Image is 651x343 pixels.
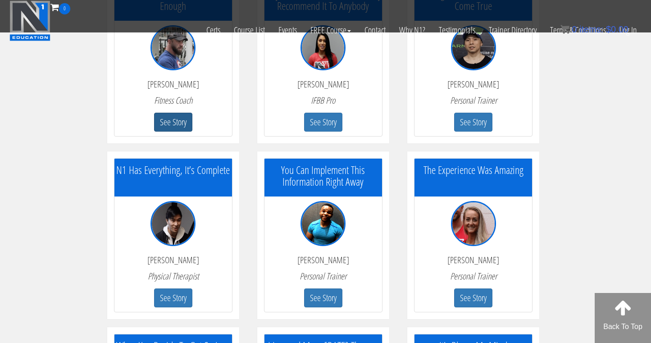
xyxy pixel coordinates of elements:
[579,24,603,34] span: items:
[358,14,392,46] a: Contact
[451,25,496,70] img: testimonial
[50,1,70,13] a: 0
[154,94,192,106] em: Fitness Coach
[304,291,342,303] a: See Story
[450,94,497,106] em: Personal Trainer
[560,24,628,34] a: 0 items: $0.00
[454,288,492,308] button: See Story
[451,201,496,246] img: testimonial
[148,270,199,282] em: Physical Therapist
[304,288,342,308] button: See Story
[150,201,196,246] img: testimonial
[121,79,225,89] p: [PERSON_NAME]
[482,14,543,46] a: Trainer Directory
[421,79,525,89] p: [PERSON_NAME]
[272,14,304,46] a: Events
[264,164,382,188] h5: You Can Implement This Information Right Away
[392,14,432,46] a: Why N1?
[454,115,492,127] a: See Story
[606,24,611,34] span: $
[150,25,196,70] img: testimonial
[300,25,346,70] img: testimonial
[606,24,628,34] bdi: 0.00
[304,115,342,127] a: See Story
[271,255,375,265] p: [PERSON_NAME]
[414,164,532,176] h5: The Experience Was Amazing
[114,164,232,176] h5: N1 Has Everything, It’s Complete
[154,115,192,127] a: See Story
[300,270,346,282] em: Personal Trainer
[454,113,492,132] button: See Story
[304,14,358,46] a: FREE Course
[560,25,569,34] img: icon11.png
[9,0,50,41] img: n1-education
[311,94,335,106] em: IFBB Pro
[154,113,192,132] button: See Story
[200,14,227,46] a: Certs
[421,255,525,265] p: [PERSON_NAME]
[450,270,497,282] em: Personal Trainer
[59,3,70,14] span: 0
[613,14,644,46] a: Log In
[121,255,225,265] p: [PERSON_NAME]
[154,288,192,308] button: See Story
[304,113,342,132] button: See Story
[543,14,613,46] a: Terms & Conditions
[454,291,492,303] a: See Story
[227,14,272,46] a: Course List
[271,79,375,89] p: [PERSON_NAME]
[154,291,192,303] a: See Story
[300,201,346,246] img: testimonial
[572,24,577,34] span: 0
[432,14,482,46] a: Testimonials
